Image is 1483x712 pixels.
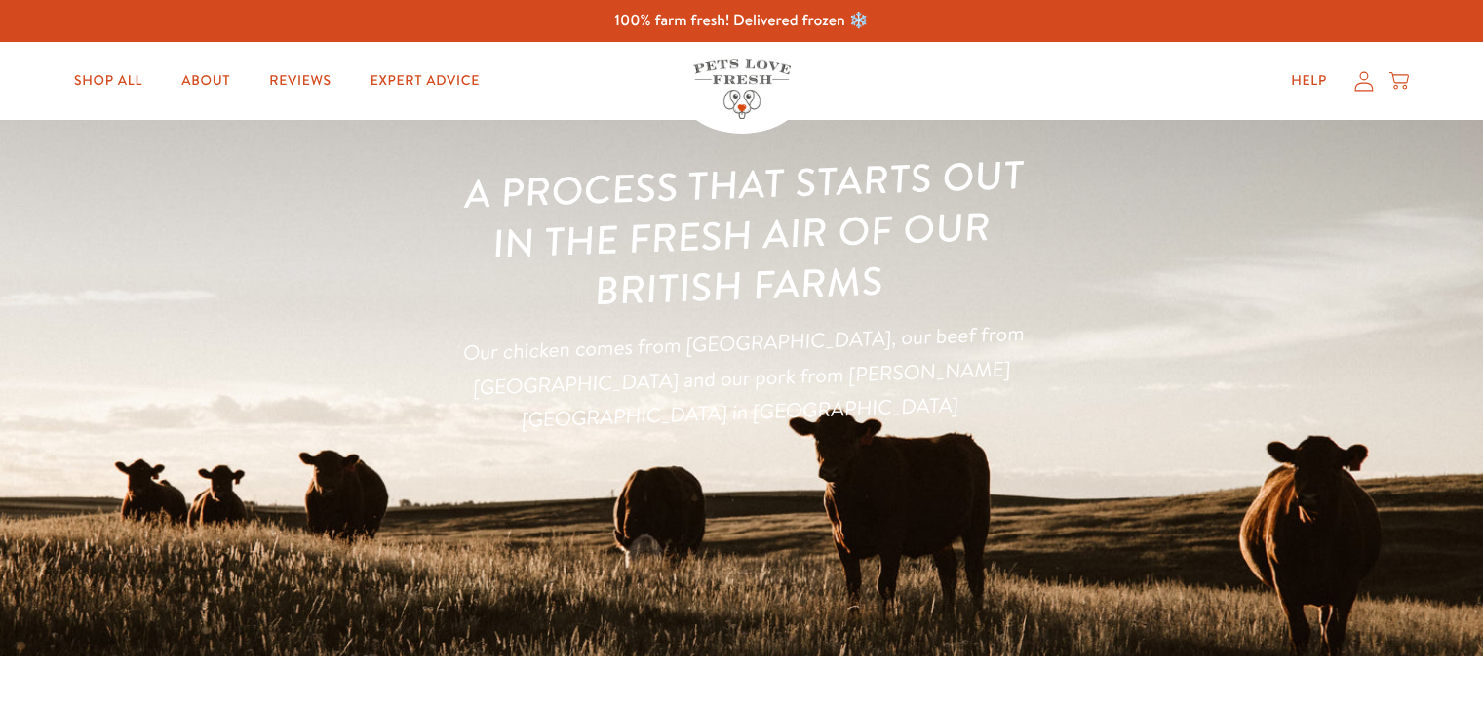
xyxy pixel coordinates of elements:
a: Help [1275,61,1343,100]
p: Our chicken comes from [GEOGRAPHIC_DATA], our beef from [GEOGRAPHIC_DATA] and our pork from [PERS... [458,316,1026,440]
img: Pets Love Fresh [693,59,791,119]
h1: A process that starts out in the fresh air of our British farms [456,148,1026,320]
a: Expert Advice [355,61,495,100]
a: Reviews [254,61,346,100]
a: Shop All [59,61,158,100]
a: About [166,61,246,100]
